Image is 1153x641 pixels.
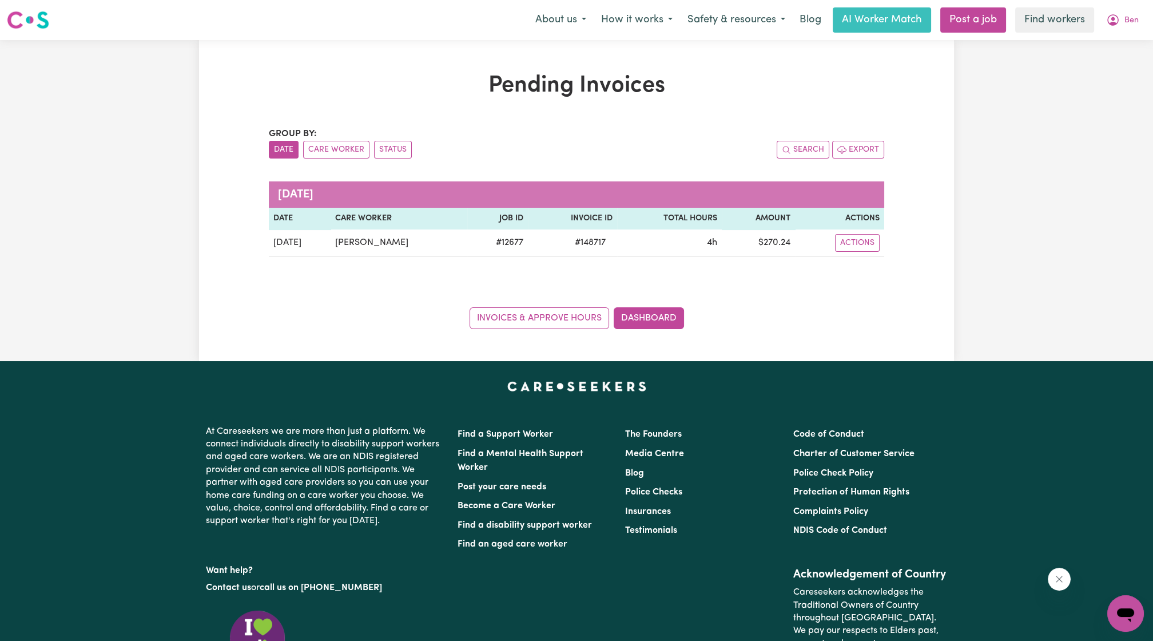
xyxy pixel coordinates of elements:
[793,568,947,581] h2: Acknowledgement of Country
[269,230,331,257] td: [DATE]
[594,8,680,32] button: How it works
[1099,8,1146,32] button: My Account
[507,382,646,391] a: Careseekers home page
[793,507,868,516] a: Complaints Policy
[832,141,884,159] button: Export
[793,469,873,478] a: Police Check Policy
[625,449,684,458] a: Media Centre
[458,501,555,511] a: Become a Care Worker
[467,230,528,257] td: # 12677
[1015,7,1094,33] a: Find workers
[707,238,717,247] span: 4 hours
[458,521,592,530] a: Find a disability support worker
[795,208,884,230] th: Actions
[617,208,722,230] th: Total Hours
[206,560,444,577] p: Want help?
[458,449,583,472] a: Find a Mental Health Support Worker
[528,208,617,230] th: Invoice ID
[206,577,444,599] p: or
[269,72,884,100] h1: Pending Invoices
[793,430,864,439] a: Code of Conduct
[458,430,553,439] a: Find a Support Worker
[7,7,49,33] a: Careseekers logo
[331,208,467,230] th: Care Worker
[835,234,880,252] button: Actions
[7,8,69,17] span: Need any help?
[625,469,644,478] a: Blog
[269,129,317,139] span: Group by:
[777,141,829,159] button: Search
[793,488,909,497] a: Protection of Human Rights
[614,307,684,329] a: Dashboard
[458,540,567,549] a: Find an aged care worker
[680,8,793,32] button: Safety & resources
[793,449,915,458] a: Charter of Customer Service
[206,421,444,532] p: At Careseekers we are more than just a platform. We connect individuals directly to disability su...
[331,230,467,257] td: [PERSON_NAME]
[722,230,795,257] td: $ 270.24
[940,7,1006,33] a: Post a job
[303,141,369,159] button: sort invoices by care worker
[374,141,412,159] button: sort invoices by paid status
[467,208,528,230] th: Job ID
[458,482,546,492] a: Post your care needs
[625,526,677,535] a: Testimonials
[625,488,682,497] a: Police Checks
[528,8,594,32] button: About us
[833,7,931,33] a: AI Worker Match
[269,208,331,230] th: Date
[568,236,613,250] span: # 148717
[1048,568,1071,591] iframe: Close message
[206,583,251,592] a: Contact us
[793,526,887,535] a: NDIS Code of Conduct
[269,141,299,159] button: sort invoices by date
[269,181,884,208] caption: [DATE]
[7,10,49,30] img: Careseekers logo
[722,208,795,230] th: Amount
[260,583,382,592] a: call us on [PHONE_NUMBER]
[793,7,828,33] a: Blog
[625,430,682,439] a: The Founders
[625,507,671,516] a: Insurances
[1124,14,1139,27] span: Ben
[1107,595,1144,632] iframe: Button to launch messaging window
[470,307,609,329] a: Invoices & Approve Hours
